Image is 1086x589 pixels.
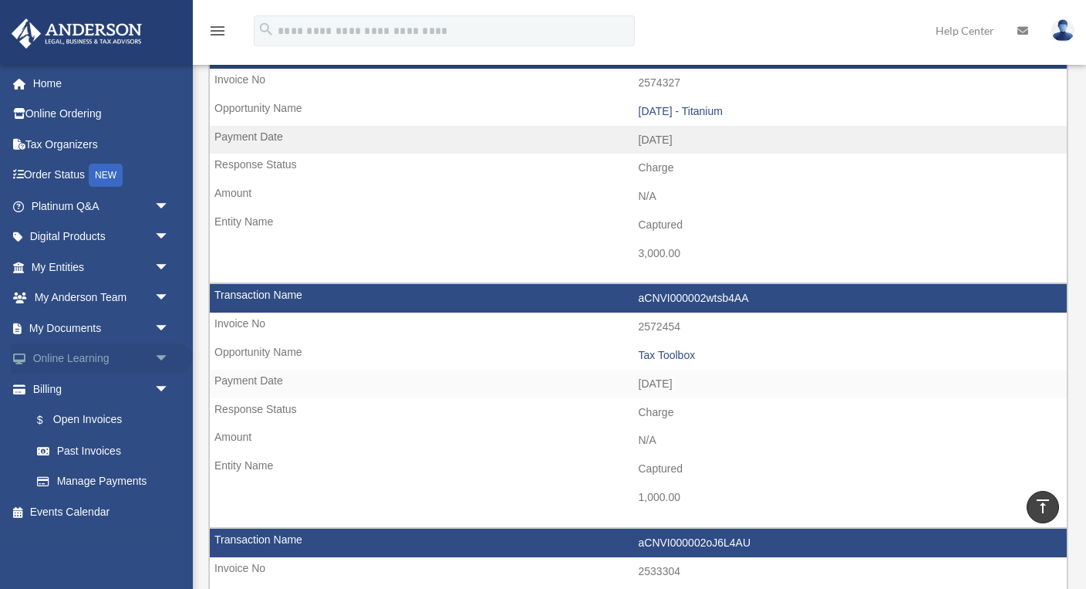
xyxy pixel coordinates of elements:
[210,69,1067,98] td: 2574327
[210,455,1067,484] td: Captured
[210,211,1067,240] td: Captured
[22,435,185,466] a: Past Invoices
[258,21,275,38] i: search
[1034,497,1052,516] i: vertical_align_top
[11,191,193,222] a: Platinum Q&Aarrow_drop_down
[208,27,227,40] a: menu
[210,529,1067,558] td: aCNVI000002oJ6L4AU
[11,99,193,130] a: Online Ordering
[22,405,193,436] a: $Open Invoices
[11,313,193,344] a: My Documentsarrow_drop_down
[208,22,227,40] i: menu
[11,68,193,99] a: Home
[11,344,193,374] a: Online Learningarrow_drop_down
[210,182,1067,212] td: N/A
[154,191,185,222] span: arrow_drop_down
[210,284,1067,313] td: aCNVI000002wtsb4AA
[154,252,185,283] span: arrow_drop_down
[11,252,193,283] a: My Entitiesarrow_drop_down
[11,374,193,405] a: Billingarrow_drop_down
[639,105,1060,118] div: [DATE] - Titanium
[210,426,1067,455] td: N/A
[154,222,185,253] span: arrow_drop_down
[210,398,1067,428] td: Charge
[46,411,53,430] span: $
[154,283,185,314] span: arrow_drop_down
[210,370,1067,399] td: [DATE]
[210,557,1067,587] td: 2533304
[639,349,1060,362] div: Tax Toolbox
[154,374,185,405] span: arrow_drop_down
[11,222,193,252] a: Digital Productsarrow_drop_down
[210,483,1067,513] td: 1,000.00
[7,19,147,49] img: Anderson Advisors Platinum Portal
[11,496,193,527] a: Events Calendar
[210,313,1067,342] td: 2572454
[1051,19,1074,42] img: User Pic
[210,239,1067,269] td: 3,000.00
[210,126,1067,155] td: [DATE]
[154,313,185,344] span: arrow_drop_down
[89,164,123,187] div: NEW
[11,160,193,191] a: Order StatusNEW
[210,154,1067,183] td: Charge
[11,129,193,160] a: Tax Organizers
[11,283,193,313] a: My Anderson Teamarrow_drop_down
[1027,491,1059,523] a: vertical_align_top
[154,344,185,375] span: arrow_drop_down
[22,466,193,497] a: Manage Payments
